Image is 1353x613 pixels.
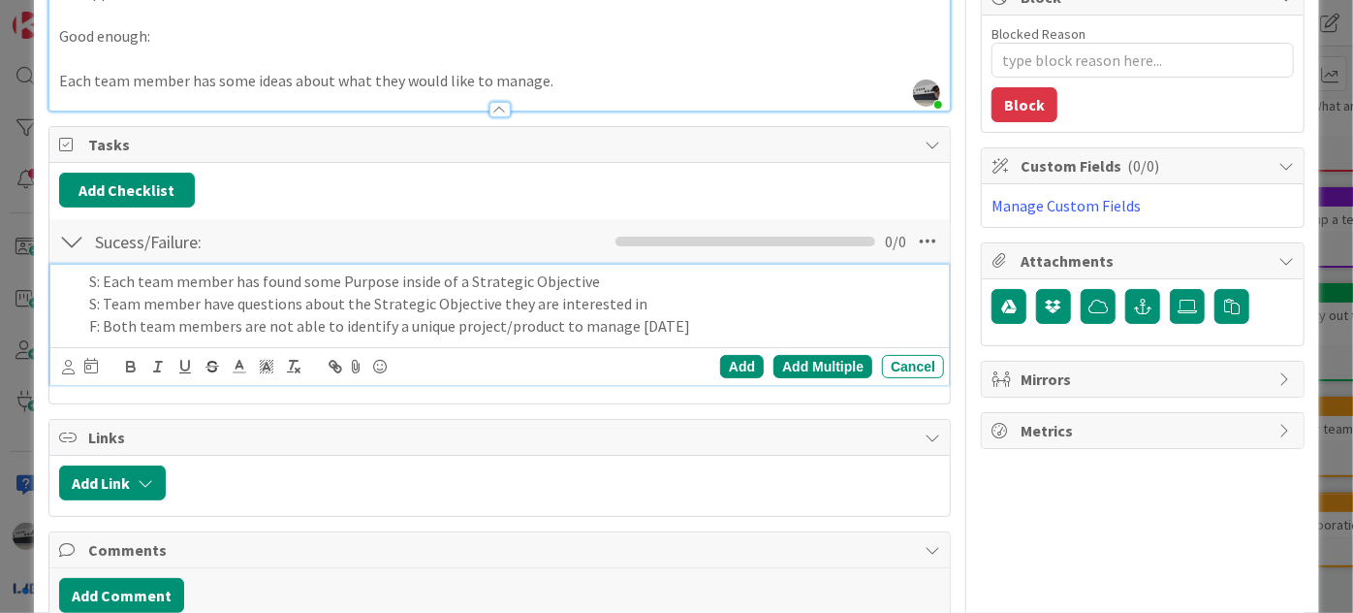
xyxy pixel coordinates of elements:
[59,578,184,613] button: Add Comment
[88,224,464,259] input: Add Checklist...
[89,271,936,293] p: S: Each team member has found some Purpose inside of a Strategic Objective
[89,315,936,338] p: F: Both team members are not able to identify a unique project/product to manage [DATE]
[913,80,940,107] img: jIClQ55mJEe4la83176FWmfCkxn1SgSj.jpg
[1021,419,1269,442] span: Metrics
[1021,368,1269,391] span: Mirrors
[991,25,1086,43] label: Blocked Reason
[88,538,915,562] span: Comments
[59,466,166,500] button: Add Link
[885,230,906,253] span: 0 / 0
[991,87,1057,122] button: Block
[88,133,915,156] span: Tasks
[59,25,940,48] p: Good enough:
[1021,154,1269,177] span: Custom Fields
[773,355,872,378] div: Add Multiple
[1127,156,1159,176] span: ( 0/0 )
[88,426,915,449] span: Links
[89,293,936,315] p: S: Team member have questions about the Strategic Objective they are interested in
[59,70,940,92] p: Each team member has some ideas about what they would like to manage.
[720,355,764,378] div: Add
[59,173,195,208] button: Add Checklist
[1021,249,1269,273] span: Attachments
[991,196,1141,215] a: Manage Custom Fields
[882,355,944,378] div: Cancel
